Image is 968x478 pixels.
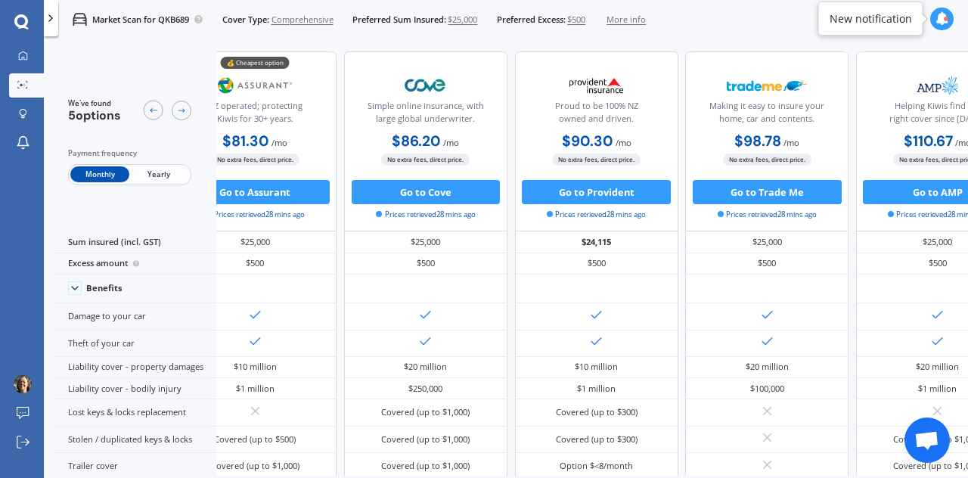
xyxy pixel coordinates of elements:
div: $10 million [234,361,277,373]
div: Making it easy to insure your home, car and contents. [696,100,838,130]
span: Preferred Sum Insured: [352,14,446,26]
div: Covered (up to $1,000) [381,433,470,445]
b: $86.20 [392,132,441,151]
div: Covered (up to $300) [556,406,638,418]
span: Prices retrieved 28 mins ago [206,210,305,220]
img: Assurant.png [216,70,296,101]
span: Monthly [70,166,129,182]
div: Stolen / duplicated keys & locks [53,427,216,453]
div: $1 million [918,383,957,395]
div: $20 million [916,361,959,373]
span: Yearly [129,166,188,182]
div: 💰 Cheapest option [221,57,290,69]
button: Go to Cove [352,180,501,204]
b: $98.78 [734,132,781,151]
span: No extra fees, direct price. [723,154,811,165]
div: $25,000 [685,231,849,253]
span: Preferred Excess: [497,14,566,26]
b: $90.30 [562,132,613,151]
span: Prices retrieved 28 mins ago [547,210,646,220]
button: Go to Provident [522,180,671,204]
div: Proud to be 100% NZ owned and driven. [525,100,667,130]
div: Covered (up to $300) [556,433,638,445]
div: $500 [344,253,507,275]
span: $25,000 [448,14,477,26]
div: $20 million [746,361,789,373]
span: / mo [271,137,287,148]
span: / mo [783,137,799,148]
span: Cover Type: [222,14,269,26]
div: Lost keys & locks replacement [53,399,216,426]
div: $500 [515,253,678,275]
a: Open chat [904,417,950,463]
button: Go to Assurant [181,180,330,204]
div: New notification [830,11,912,26]
div: $1 million [236,383,275,395]
div: Covered (up to $1,000) [381,406,470,418]
div: $500 [173,253,337,275]
div: $25,000 [344,231,507,253]
div: $1 million [577,383,616,395]
span: Prices retrieved 28 mins ago [376,210,475,220]
div: Simple online insurance, with large global underwriter. [355,100,497,130]
div: Sum insured (incl. GST) [53,231,216,253]
div: $25,000 [173,231,337,253]
img: Cove.webp [386,70,466,101]
div: Option $<8/month [560,460,633,472]
span: No extra fees, direct price. [381,154,470,165]
div: Covered (up to $500) [214,433,296,445]
div: Benefits [86,283,123,293]
div: Payment frequency [68,147,191,160]
div: NZ operated; protecting Kiwis for 30+ years. [184,100,326,130]
img: Trademe.webp [727,70,807,101]
b: $110.67 [904,132,953,151]
span: Comprehensive [271,14,334,26]
div: $100,000 [750,383,784,395]
div: $24,115 [515,231,678,253]
span: 5 options [68,107,121,123]
span: We've found [68,98,121,109]
b: $81.30 [222,132,269,151]
span: / mo [616,137,631,148]
span: No extra fees, direct price. [211,154,299,165]
button: Go to Trade Me [693,180,842,204]
div: Liability cover - bodily injury [53,378,216,399]
span: Prices retrieved 28 mins ago [718,210,817,220]
span: $500 [567,14,585,26]
div: Damage to your car [53,303,216,330]
img: ACg8ocJr-KmPgEL0y2Q8Ax9VaLxdIE4Q31mFwfPgwl0ZR_cXhvVO1oo=s96-c [14,375,32,393]
div: Liability cover - property damages [53,357,216,378]
p: Market Scan for QKB689 [92,14,189,26]
div: $10 million [575,361,618,373]
img: Provident.png [557,70,637,101]
div: $250,000 [408,383,442,395]
img: car.f15378c7a67c060ca3f3.svg [73,12,87,26]
div: Covered (up to $1,000) [211,460,299,472]
span: / mo [443,137,459,148]
div: Theft of your car [53,331,216,357]
span: More info [607,14,646,26]
div: Excess amount [53,253,216,275]
div: Covered (up to $1,000) [381,460,470,472]
div: $500 [685,253,849,275]
div: $20 million [404,361,447,373]
span: No extra fees, direct price. [552,154,641,165]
